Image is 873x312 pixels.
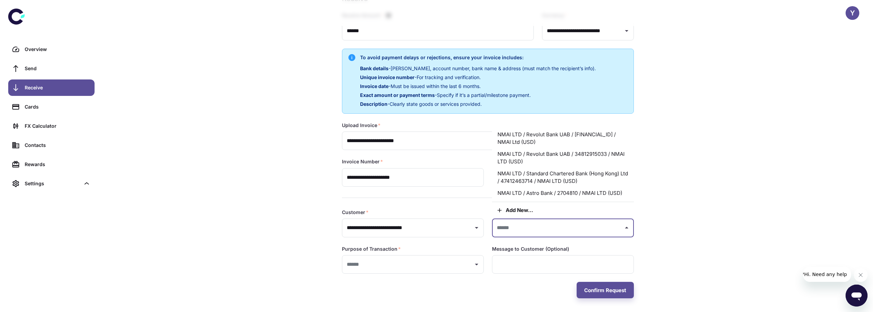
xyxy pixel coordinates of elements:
[360,83,596,90] p: - Must be issued within the last 6 months.
[492,187,634,199] li: NMAI LTD / Astro Bank / 2704810 / NMAI LTD (USD)
[25,161,90,168] div: Rewards
[803,267,851,282] iframe: הודעה מהחברה
[472,223,481,233] button: Open
[342,158,383,165] label: Invoice Number
[360,100,596,108] p: - Clearly state goods or services provided.
[25,141,90,149] div: Contacts
[492,202,634,219] button: Add new...
[8,41,95,58] a: Overview
[8,60,95,77] a: Send
[360,83,389,89] span: Invoice date
[8,118,95,134] a: FX Calculator
[577,282,634,298] button: Confirm Request
[342,246,401,252] label: Purpose of Transaction
[360,54,596,61] h6: To avoid payment delays or rejections, ensure your invoice includes:
[8,79,95,96] a: Receive
[622,26,631,36] button: Open
[8,156,95,173] a: Rewards
[360,91,596,99] p: - Specify if it’s a partial/milestone payment.
[360,92,435,98] span: Exact amount or payment terms
[360,65,389,71] span: Bank details
[622,223,631,233] button: Close
[342,209,369,216] label: Customer
[25,65,90,72] div: Send
[492,168,634,187] li: NMAI LTD / Standard Chartered Bank (Hong Kong) Ltd / 47412463714 / NMAI LTD (USD)
[472,260,481,269] button: Open
[360,65,596,72] p: - [PERSON_NAME], account number, bank name & address (must match the recipient’s info).
[492,148,634,168] li: NMAI LTD / Revolut Bank UAB / 34812915033 / NMAI LTD (USD)
[492,129,634,148] li: NMAI LTD / Revolut Bank UAB / [FINANCIAL_ID] / NMAI Ltd (USD)
[360,74,596,81] p: - For tracking and verification.
[25,180,80,187] div: Settings
[846,285,868,307] iframe: לחצן לפתיחת חלון הודעות הטקסט
[360,74,415,80] span: Unique invoice number
[492,246,569,252] label: Message to Customer (Optional)
[8,137,95,153] a: Contacts
[360,101,388,107] span: Description
[25,84,90,91] div: Receive
[8,99,95,115] a: Cards
[342,122,381,129] label: Upload Invoice
[846,6,859,20] button: Y
[25,103,90,111] div: Cards
[25,46,90,53] div: Overview
[25,122,90,130] div: FX Calculator
[8,175,95,192] div: Settings
[854,268,868,282] iframe: סגור הודעה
